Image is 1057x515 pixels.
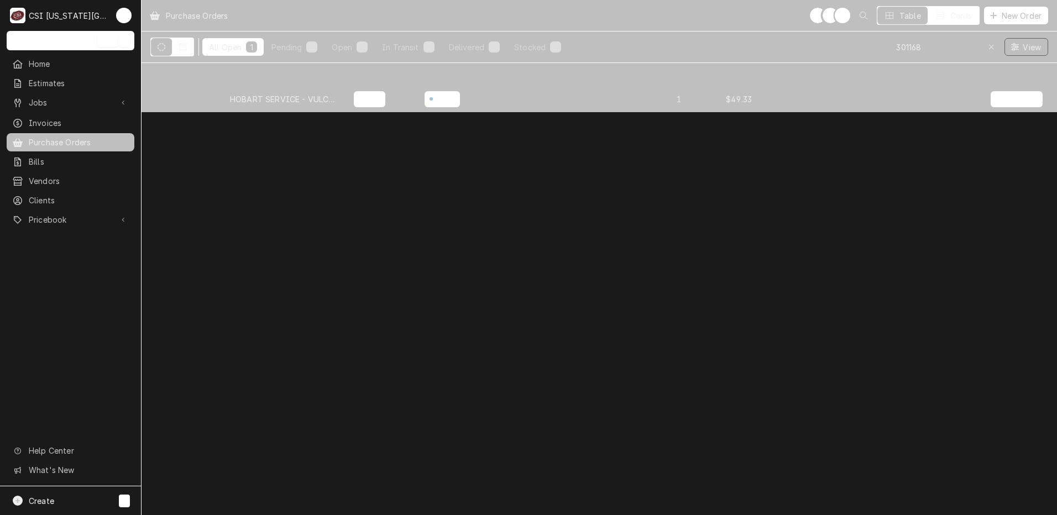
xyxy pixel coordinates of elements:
button: View [1004,38,1048,56]
span: Bills [29,156,129,167]
div: Table [899,10,921,22]
a: Go to Jobs [7,93,134,112]
div: ID [150,69,210,80]
span: Invoices [29,117,129,129]
a: Go to Pricebook [7,211,134,229]
button: Open search [855,7,872,24]
span: C [122,495,127,507]
span: Purchase Orders [29,136,129,148]
span: K [122,35,127,46]
div: Delivered [449,41,484,53]
span: Jobs [29,97,112,108]
div: In Transit [382,41,419,53]
div: HOBART SERVICE - VULCAN [230,93,336,105]
div: C [10,8,25,23]
span: Ctrl [100,35,114,46]
button: Erase input [982,38,1000,56]
input: Keyword search [896,38,979,56]
div: — [504,86,637,112]
a: Go to Help Center [7,442,134,460]
a: Purchase Orders [7,133,134,151]
span: Home [29,58,129,70]
div: All Open [209,41,242,53]
div: Nate Ingram's Avatar [823,8,838,23]
span: Estimates [29,77,129,89]
a: Estimates [7,74,134,92]
div: Open [332,41,352,53]
span: View [1021,41,1043,53]
a: Bills [7,153,134,171]
div: TL [810,8,825,23]
span: Help Center [29,445,128,456]
span: Pricebook [29,214,112,225]
div: Pending [271,41,302,53]
span: Search anything [27,35,87,46]
div: CSI [US_STATE][GEOGRAPHIC_DATA] [29,10,110,22]
div: 0 [552,41,559,53]
div: JB [835,8,850,23]
a: Go to What's New [7,461,134,479]
span: Create [29,496,54,506]
div: Joshua Bennett's Avatar [835,8,850,23]
div: Cards [950,10,972,22]
div: 1 [248,41,255,53]
div: Shipping [770,69,876,80]
span: Vendors [29,175,129,187]
div: Torey Lopez's Avatar [810,8,825,23]
div: 0 [491,41,498,53]
div: Torey Lopez's Avatar [116,8,132,23]
a: Vendors [7,172,134,190]
div: 0 [426,41,432,53]
div: TL [116,8,132,23]
a: Invoices [7,114,134,132]
div: 1 [359,41,365,53]
button: Search anythingCtrlK [7,31,134,50]
div: Open [358,93,381,105]
div: NI [823,8,838,23]
div: Amount [699,69,750,80]
div: Stocked [514,41,546,53]
div: Vendor [230,69,334,80]
div: 1 [637,86,690,112]
a: Clients [7,191,134,209]
div: Items [646,69,679,80]
a: Home [7,55,134,73]
div: JOB-31789 [995,93,1038,105]
div: Sent [435,93,456,105]
div: Labels [513,69,628,80]
span: Clients [29,195,129,206]
div: — [761,86,885,112]
div: Status [425,69,493,80]
div: State [354,69,407,80]
span: What's New [29,464,128,476]
div: PO-301168 [142,86,221,112]
div: Tracking Number [893,69,973,80]
span: New Order [1000,10,1044,22]
div: — [885,86,982,112]
div: 0 [308,41,315,53]
div: $49.33 [690,86,761,112]
div: CSI Kansas City's Avatar [10,8,25,23]
button: New Order [984,7,1048,24]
